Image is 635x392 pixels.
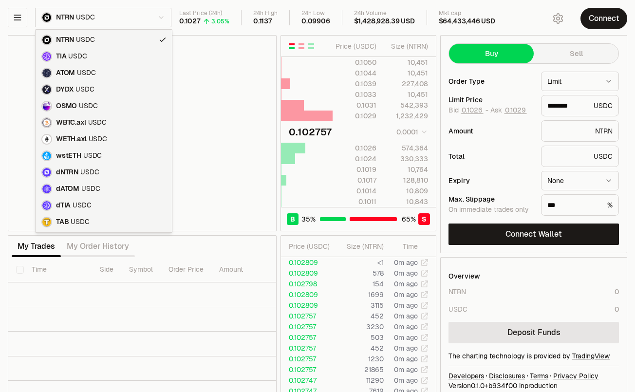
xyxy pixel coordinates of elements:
span: USDC [79,102,97,111]
span: USDC [89,135,107,144]
span: ATOM [56,69,75,77]
span: WBTC.axl [56,118,86,127]
span: USDC [81,185,100,193]
span: NTRN [56,36,74,44]
span: USDC [88,118,107,127]
img: dTIA.svg [41,200,52,211]
span: TIA [56,52,66,61]
span: USDC [68,52,87,61]
span: OSMO [56,102,77,111]
span: USDC [77,69,95,77]
span: dNTRN [56,168,78,177]
img: ntrn.png [41,35,52,45]
span: WETH.axl [56,135,87,144]
span: dATOM [56,185,79,193]
span: USDC [80,168,99,177]
img: wsteth.svg [41,150,52,161]
img: celestia.png [41,51,52,62]
img: dNTRN.svg [41,167,52,178]
img: eth-white.png [41,134,52,145]
span: dTIA [56,201,71,210]
span: DYDX [56,85,74,94]
img: TAB.png [41,217,52,227]
img: dATOM.svg [41,184,52,194]
img: wbtc.png [41,117,52,128]
span: TAB [56,218,69,226]
span: wstETH [56,151,81,160]
img: osmo.png [41,101,52,112]
span: USDC [76,36,94,44]
span: USDC [75,85,94,94]
span: USDC [73,201,91,210]
img: atom.png [41,68,52,78]
img: dydx.png [41,84,52,95]
span: USDC [83,151,102,160]
span: USDC [71,218,89,226]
